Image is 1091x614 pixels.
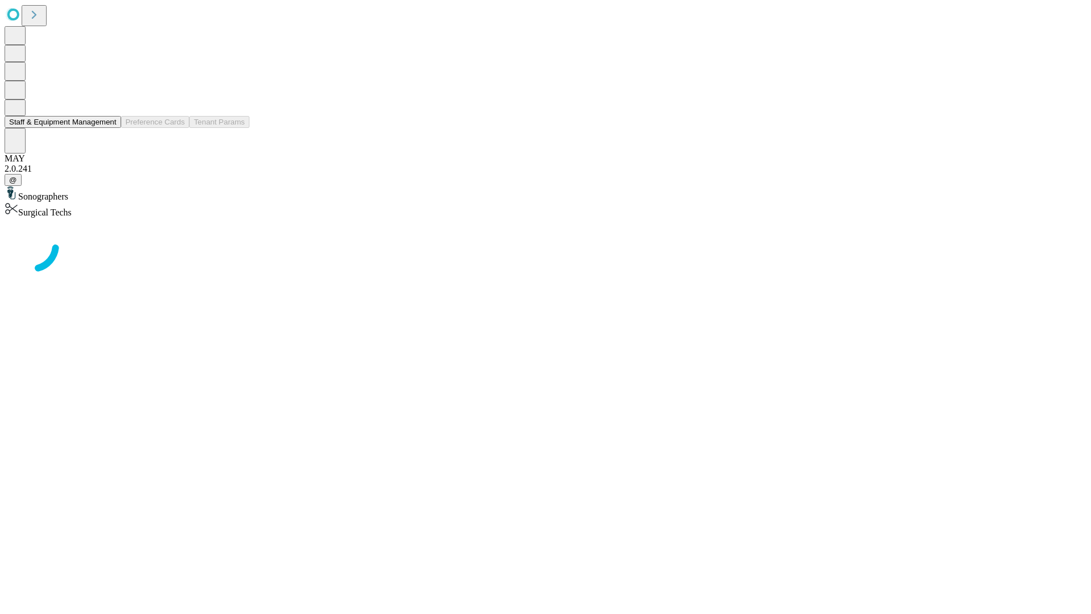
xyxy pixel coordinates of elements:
[9,176,17,184] span: @
[5,186,1086,202] div: Sonographers
[5,202,1086,218] div: Surgical Techs
[5,116,121,128] button: Staff & Equipment Management
[5,174,22,186] button: @
[121,116,189,128] button: Preference Cards
[5,164,1086,174] div: 2.0.241
[5,153,1086,164] div: MAY
[189,116,249,128] button: Tenant Params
